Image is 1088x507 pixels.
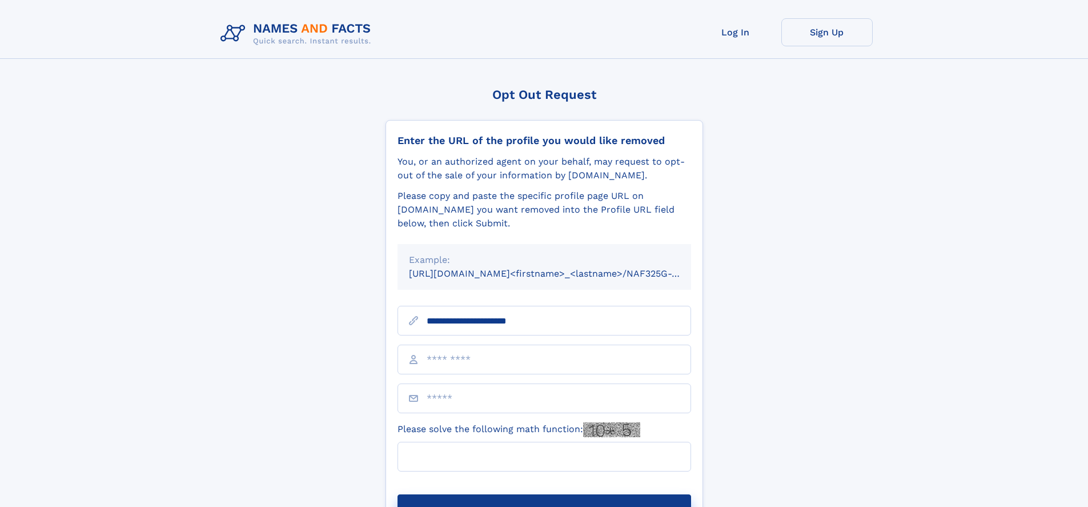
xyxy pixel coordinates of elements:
div: You, or an authorized agent on your behalf, may request to opt-out of the sale of your informatio... [398,155,691,182]
div: Opt Out Request [386,87,703,102]
label: Please solve the following math function: [398,422,640,437]
div: Enter the URL of the profile you would like removed [398,134,691,147]
a: Sign Up [781,18,873,46]
img: Logo Names and Facts [216,18,380,49]
small: [URL][DOMAIN_NAME]<firstname>_<lastname>/NAF325G-xxxxxxxx [409,268,713,279]
div: Please copy and paste the specific profile page URL on [DOMAIN_NAME] you want removed into the Pr... [398,189,691,230]
a: Log In [690,18,781,46]
div: Example: [409,253,680,267]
